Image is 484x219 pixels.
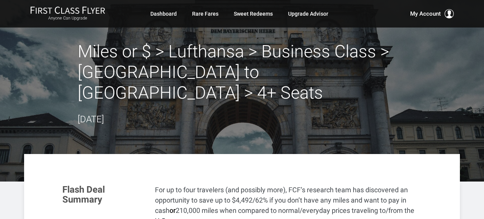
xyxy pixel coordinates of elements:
h3: Flash Deal Summary [62,185,143,205]
small: Anyone Can Upgrade [30,16,105,21]
a: Sweet Redeems [234,7,273,21]
a: Rare Fares [192,7,218,21]
button: My Account [410,9,454,18]
h2: Miles or $ > Lufthansa > Business Class > ‎[GEOGRAPHIC_DATA] to [GEOGRAPHIC_DATA] > 4+ Seats [78,41,407,103]
a: Upgrade Advisor [288,7,328,21]
img: First Class Flyer [30,6,105,14]
span: My Account [410,9,441,18]
a: Dashboard [150,7,177,21]
strong: or [169,206,176,214]
a: First Class FlyerAnyone Can Upgrade [30,6,105,21]
time: [DATE] [78,114,104,125]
